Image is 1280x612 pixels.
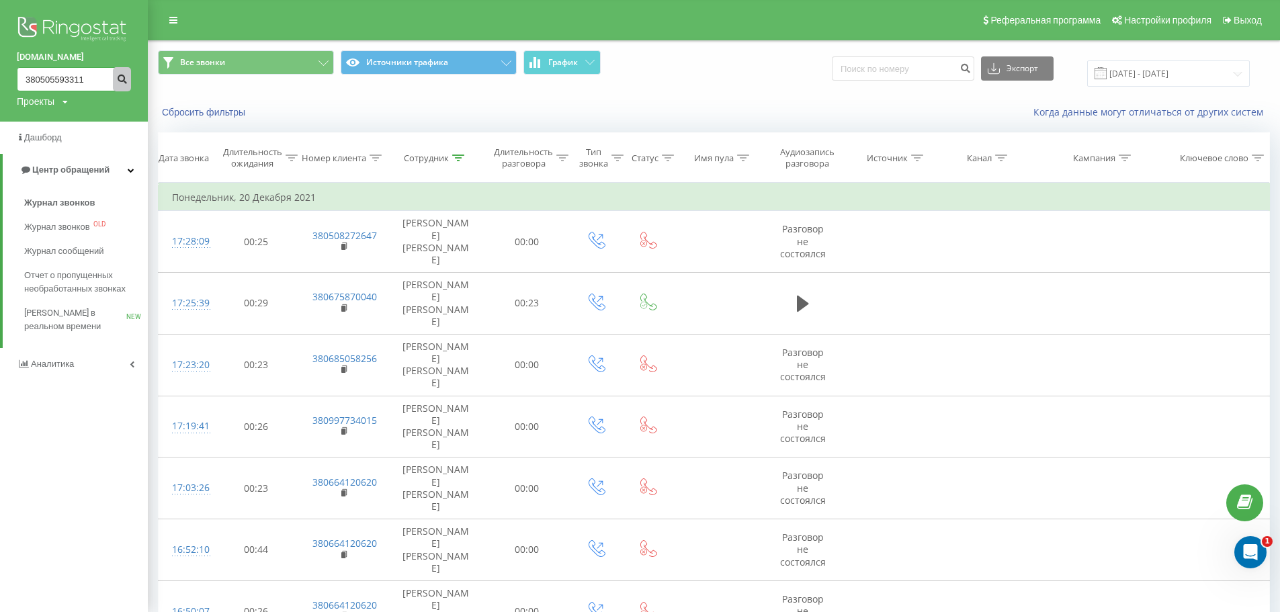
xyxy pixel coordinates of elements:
[32,165,110,175] span: Центр обращений
[484,273,570,335] td: 00:23
[312,290,377,303] a: 380675870040
[484,211,570,273] td: 00:00
[967,152,992,164] div: Канал
[1180,152,1248,164] div: Ключевое слово
[341,50,517,75] button: Источники трафика
[24,269,141,296] span: Отчет о пропущенных необработанных звонках
[24,196,95,210] span: Журнал звонков
[694,152,734,164] div: Имя пула
[780,346,826,383] span: Разговор не состоялся
[24,245,103,258] span: Журнал сообщений
[484,334,570,396] td: 00:00
[579,146,608,169] div: Тип звонка
[24,191,148,215] a: Журнал звонков
[172,352,200,378] div: 17:23:20
[31,359,74,369] span: Аналитика
[17,50,131,64] a: [DOMAIN_NAME]
[1124,15,1211,26] span: Настройки профиля
[494,146,553,169] div: Длительность разговора
[24,215,148,239] a: Журнал звонковOLD
[388,211,484,273] td: [PERSON_NAME] [PERSON_NAME]
[484,519,570,581] td: 00:00
[990,15,1101,26] span: Реферальная программа
[780,531,826,568] span: Разговор не состоялся
[159,184,1270,211] td: Понедельник, 20 Декабря 2021
[172,228,200,255] div: 17:28:09
[548,58,578,67] span: График
[780,222,826,259] span: Разговор не состоялся
[1262,536,1273,547] span: 1
[774,146,841,169] div: Аудиозапись разговора
[159,152,209,164] div: Дата звонка
[180,57,225,68] span: Все звонки
[780,408,826,445] span: Разговор не состоялся
[312,537,377,550] a: 380664120620
[24,306,126,333] span: [PERSON_NAME] в реальном времени
[172,290,200,316] div: 17:25:39
[312,414,377,427] a: 380997734015
[867,152,908,164] div: Источник
[158,106,252,118] button: Сбросить фильтры
[484,457,570,519] td: 00:00
[158,50,334,75] button: Все звонки
[1033,105,1270,118] a: Когда данные могут отличаться от других систем
[213,457,299,519] td: 00:23
[17,95,54,108] div: Проекты
[484,396,570,457] td: 00:00
[1073,152,1115,164] div: Кампания
[24,301,148,339] a: [PERSON_NAME] в реальном времениNEW
[312,476,377,488] a: 380664120620
[24,263,148,301] a: Отчет о пропущенных необработанных звонках
[213,396,299,457] td: 00:26
[24,239,148,263] a: Журнал сообщений
[302,152,366,164] div: Номер клиента
[404,152,449,164] div: Сотрудник
[172,413,200,439] div: 17:19:41
[1234,15,1262,26] span: Выход
[312,229,377,242] a: 380508272647
[17,67,131,91] input: Поиск по номеру
[17,13,131,47] img: Ringostat logo
[388,519,484,581] td: [PERSON_NAME] [PERSON_NAME]
[832,56,974,81] input: Поиск по номеру
[312,352,377,365] a: 380685058256
[223,146,282,169] div: Длительность ожидания
[213,519,299,581] td: 00:44
[388,457,484,519] td: [PERSON_NAME] [PERSON_NAME]
[24,132,62,142] span: Дашборд
[172,537,200,563] div: 16:52:10
[981,56,1054,81] button: Экспорт
[388,273,484,335] td: [PERSON_NAME] [PERSON_NAME]
[213,334,299,396] td: 00:23
[213,273,299,335] td: 00:29
[780,469,826,506] span: Разговор не состоялся
[24,220,90,234] span: Журнал звонков
[312,599,377,611] a: 380664120620
[172,475,200,501] div: 17:03:26
[632,152,658,164] div: Статус
[523,50,601,75] button: График
[388,396,484,457] td: [PERSON_NAME] [PERSON_NAME]
[213,211,299,273] td: 00:25
[388,334,484,396] td: [PERSON_NAME] [PERSON_NAME]
[3,154,148,186] a: Центр обращений
[1234,536,1267,568] iframe: Intercom live chat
